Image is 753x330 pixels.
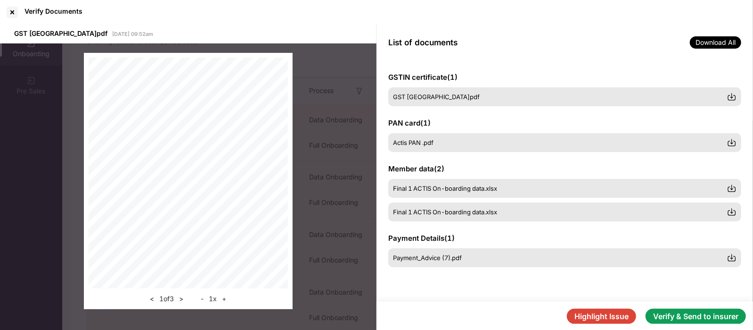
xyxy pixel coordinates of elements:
[176,293,186,305] button: >
[147,293,157,305] button: <
[388,38,458,47] span: List of documents
[393,139,434,146] span: Actis PAN .pdf
[393,208,497,216] span: Final 1 ACTIS On-boarding data.xlsx
[198,293,229,305] div: 1 x
[198,293,206,305] button: -
[690,36,741,49] span: Download All
[727,138,737,147] img: svg+xml;base64,PHN2ZyBpZD0iRG93bmxvYWQtMzJ4MzIiIHhtbG5zPSJodHRwOi8vd3d3LnczLm9yZy8yMDAwL3N2ZyIgd2...
[147,293,186,305] div: 1 of 3
[25,7,82,15] div: Verify Documents
[219,293,229,305] button: +
[388,73,458,82] span: GSTIN certificate ( 1 )
[388,164,444,173] span: Member data ( 2 )
[727,253,737,262] img: svg+xml;base64,PHN2ZyBpZD0iRG93bmxvYWQtMzJ4MzIiIHhtbG5zPSJodHRwOi8vd3d3LnczLm9yZy8yMDAwL3N2ZyIgd2...
[727,184,737,193] img: svg+xml;base64,PHN2ZyBpZD0iRG93bmxvYWQtMzJ4MzIiIHhtbG5zPSJodHRwOi8vd3d3LnczLm9yZy8yMDAwL3N2ZyIgd2...
[393,254,462,262] span: Payment_Advice (7).pdf
[388,234,455,243] span: Payment Details ( 1 )
[388,118,431,127] span: PAN card ( 1 )
[727,207,737,217] img: svg+xml;base64,PHN2ZyBpZD0iRG93bmxvYWQtMzJ4MzIiIHhtbG5zPSJodHRwOi8vd3d3LnczLm9yZy8yMDAwL3N2ZyIgd2...
[567,309,636,324] button: Highlight Issue
[393,185,497,192] span: Final 1 ACTIS On-boarding data.xlsx
[14,29,107,37] span: GST [GEOGRAPHIC_DATA]pdf
[112,31,153,37] span: [DATE] 09:52am
[393,93,480,101] span: GST [GEOGRAPHIC_DATA]pdf
[646,309,746,324] button: Verify & Send to insurer
[727,92,737,102] img: svg+xml;base64,PHN2ZyBpZD0iRG93bmxvYWQtMzJ4MzIiIHhtbG5zPSJodHRwOi8vd3d3LnczLm9yZy8yMDAwL3N2ZyIgd2...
